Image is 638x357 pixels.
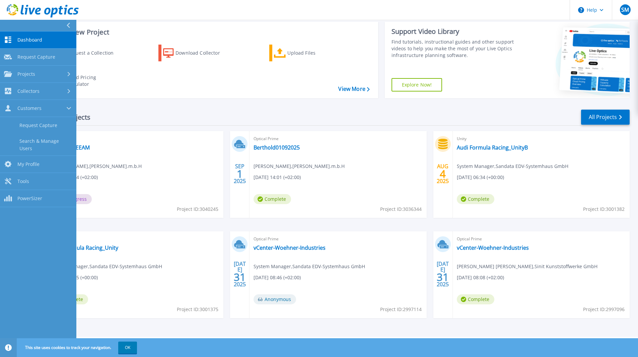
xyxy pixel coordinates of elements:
[269,45,344,61] a: Upload Files
[51,263,162,270] span: System Manager , Sandata EDV-Systemhaus GmbH
[51,244,118,251] a: Audi Formula Racing_Unity
[17,195,42,201] span: PowerSizer
[233,262,246,286] div: [DATE] 2025
[254,135,422,142] span: Optical Prime
[392,78,442,92] a: Explore Now!
[118,342,137,354] button: OK
[457,235,626,243] span: Optical Prime
[338,86,369,92] a: View More
[287,46,341,60] div: Upload Files
[457,263,597,270] span: [PERSON_NAME] [PERSON_NAME] , Sinit Kunststoffwerke GmbH
[17,178,29,184] span: Tools
[392,39,516,59] div: Find tutorials, instructional guides and other support videos to help you make the most of your L...
[254,194,291,204] span: Complete
[440,171,446,177] span: 4
[234,274,246,280] span: 31
[18,342,137,354] span: This site uses cookies to track your navigation.
[17,105,42,111] span: Customers
[66,74,119,87] div: Cloud Pricing Calculator
[48,45,122,61] a: Request a Collection
[621,7,629,12] span: SM
[437,274,449,280] span: 31
[457,194,494,204] span: Complete
[254,274,301,281] span: [DATE] 08:46 (+02:00)
[237,171,243,177] span: 1
[583,306,625,313] span: Project ID: 2997096
[254,174,301,181] span: [DATE] 14:01 (+02:00)
[457,244,529,251] a: vCenter-Woehner-Industries
[583,205,625,213] span: Project ID: 3001382
[51,135,219,142] span: Optical Prime
[254,263,365,270] span: System Manager , Sandata EDV-Systemhaus GmbH
[177,306,218,313] span: Project ID: 3001375
[175,46,229,60] div: Download Collector
[48,72,122,89] a: Cloud Pricing Calculator
[380,205,422,213] span: Project ID: 3036344
[457,163,568,170] span: System Manager , Sandata EDV-Systemhaus GmbH
[17,37,42,43] span: Dashboard
[254,144,300,151] a: Berthold01092025
[254,235,422,243] span: Optical Prime
[254,294,296,304] span: Anonymous
[17,161,40,167] span: My Profile
[457,294,494,304] span: Complete
[254,163,345,170] span: [PERSON_NAME] , [PERSON_NAME].m.b.H
[254,244,326,251] a: vCenter-Woehner-Industries
[67,46,120,60] div: Request a Collection
[436,162,449,186] div: AUG 2025
[158,45,233,61] a: Download Collector
[457,135,626,142] span: Unity
[457,144,528,151] a: Audi Formula Racing_UnityB
[581,110,630,125] a: All Projects
[380,306,422,313] span: Project ID: 2997114
[392,27,516,36] div: Support Video Library
[51,235,219,243] span: Unity
[17,54,55,60] span: Request Capture
[17,71,35,77] span: Projects
[17,88,40,94] span: Collectors
[48,28,369,36] h3: Start a New Project
[233,162,246,186] div: SEP 2025
[51,163,142,170] span: [PERSON_NAME] , [PERSON_NAME].m.b.H
[177,205,218,213] span: Project ID: 3040245
[457,174,504,181] span: [DATE] 06:34 (+00:00)
[436,262,449,286] div: [DATE] 2025
[457,274,504,281] span: [DATE] 08:08 (+02:00)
